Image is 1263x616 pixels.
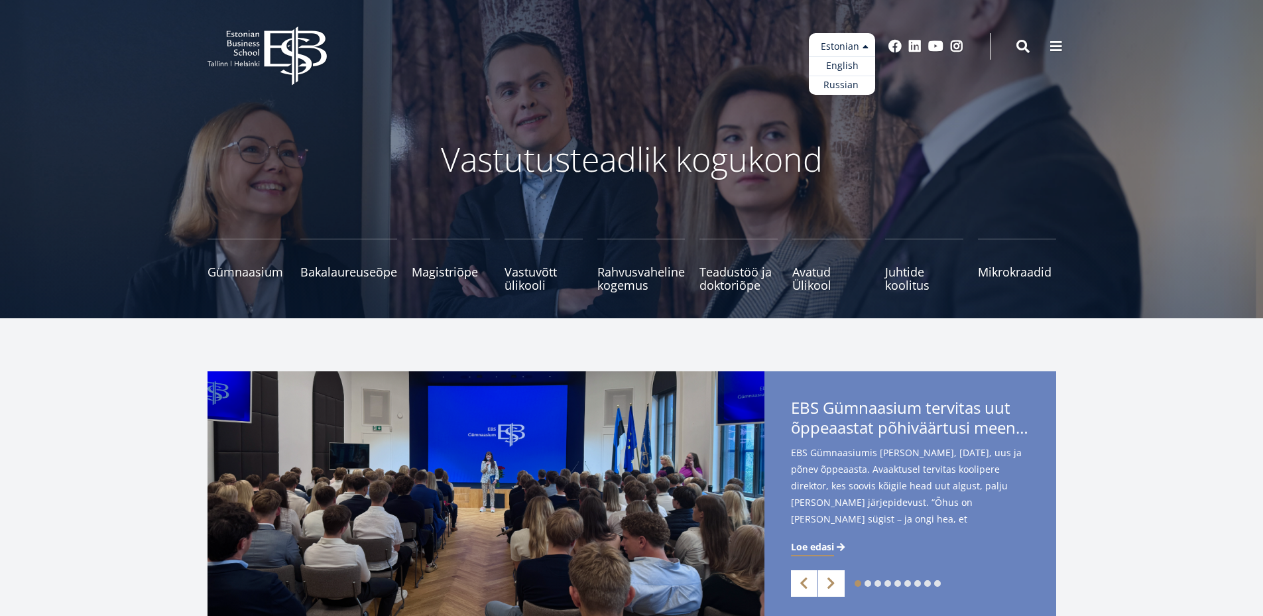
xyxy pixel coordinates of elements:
[950,40,963,53] a: Instagram
[791,398,1030,442] span: EBS Gümnaasium tervitas uut
[280,139,983,179] p: Vastutusteadlik kogukond
[699,239,778,292] a: Teadustöö ja doktoriõpe
[412,239,490,292] a: Magistriõpe
[792,265,871,292] span: Avatud Ülikool
[505,239,583,292] a: Vastuvõtt ülikooli
[904,580,911,587] a: 6
[791,540,847,554] a: Loe edasi
[934,580,941,587] a: 9
[791,418,1030,438] span: õppeaastat põhiväärtusi meenutades
[505,265,583,292] span: Vastuvõtt ülikooli
[597,239,685,292] a: Rahvusvaheline kogemus
[809,76,875,95] a: Russian
[208,239,286,292] a: Gümnaasium
[300,265,397,278] span: Bakalaureuseõpe
[885,265,963,292] span: Juhtide koolitus
[874,580,881,587] a: 3
[699,265,778,292] span: Teadustöö ja doktoriõpe
[928,40,943,53] a: Youtube
[894,580,901,587] a: 5
[791,540,834,554] span: Loe edasi
[914,580,921,587] a: 7
[597,265,685,292] span: Rahvusvaheline kogemus
[888,40,902,53] a: Facebook
[924,580,931,587] a: 8
[791,444,1030,548] span: EBS Gümnaasiumis [PERSON_NAME], [DATE], uus ja põnev õppeaasta. Avaaktusel tervitas koolipere dir...
[300,239,397,292] a: Bakalaureuseõpe
[791,570,817,597] a: Previous
[855,580,861,587] a: 1
[884,580,891,587] a: 4
[885,239,963,292] a: Juhtide koolitus
[978,265,1056,278] span: Mikrokraadid
[818,570,845,597] a: Next
[978,239,1056,292] a: Mikrokraadid
[412,265,490,278] span: Magistriõpe
[792,239,871,292] a: Avatud Ülikool
[865,580,871,587] a: 2
[908,40,922,53] a: Linkedin
[809,56,875,76] a: English
[208,265,286,278] span: Gümnaasium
